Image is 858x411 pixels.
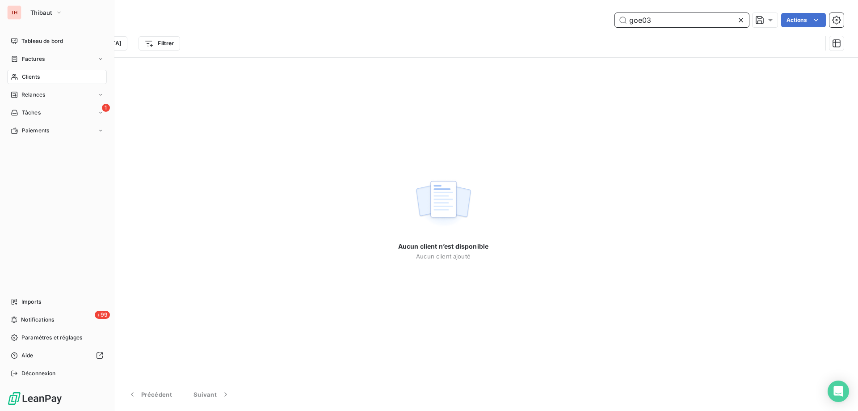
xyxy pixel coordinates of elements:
a: Tableau de bord [7,34,107,48]
button: Précédent [117,385,183,404]
span: Aucun client n’est disponible [398,242,488,251]
a: Clients [7,70,107,84]
span: Notifications [21,316,54,324]
span: Factures [22,55,45,63]
span: Aide [21,352,34,360]
button: Suivant [183,385,241,404]
a: 1Tâches [7,106,107,120]
span: Déconnexion [21,369,56,377]
span: Paiements [22,127,49,135]
span: Clients [22,73,40,81]
span: Imports [21,298,41,306]
span: 1 [102,104,110,112]
img: Logo LeanPay [7,391,63,406]
span: Tâches [22,109,41,117]
a: Factures [7,52,107,66]
a: Paiements [7,123,107,138]
span: Aucun client ajouté [416,253,471,260]
a: Paramètres et réglages [7,330,107,345]
span: +99 [95,311,110,319]
button: Filtrer [139,36,180,51]
a: Relances [7,88,107,102]
button: Actions [781,13,826,27]
div: Open Intercom Messenger [828,381,849,402]
img: empty state [415,176,472,231]
a: Imports [7,295,107,309]
span: Tableau de bord [21,37,63,45]
span: Thibaut [30,9,52,16]
div: TH [7,5,21,20]
input: Rechercher [615,13,749,27]
span: Paramètres et réglages [21,334,82,342]
a: Aide [7,348,107,363]
span: Relances [21,91,45,99]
